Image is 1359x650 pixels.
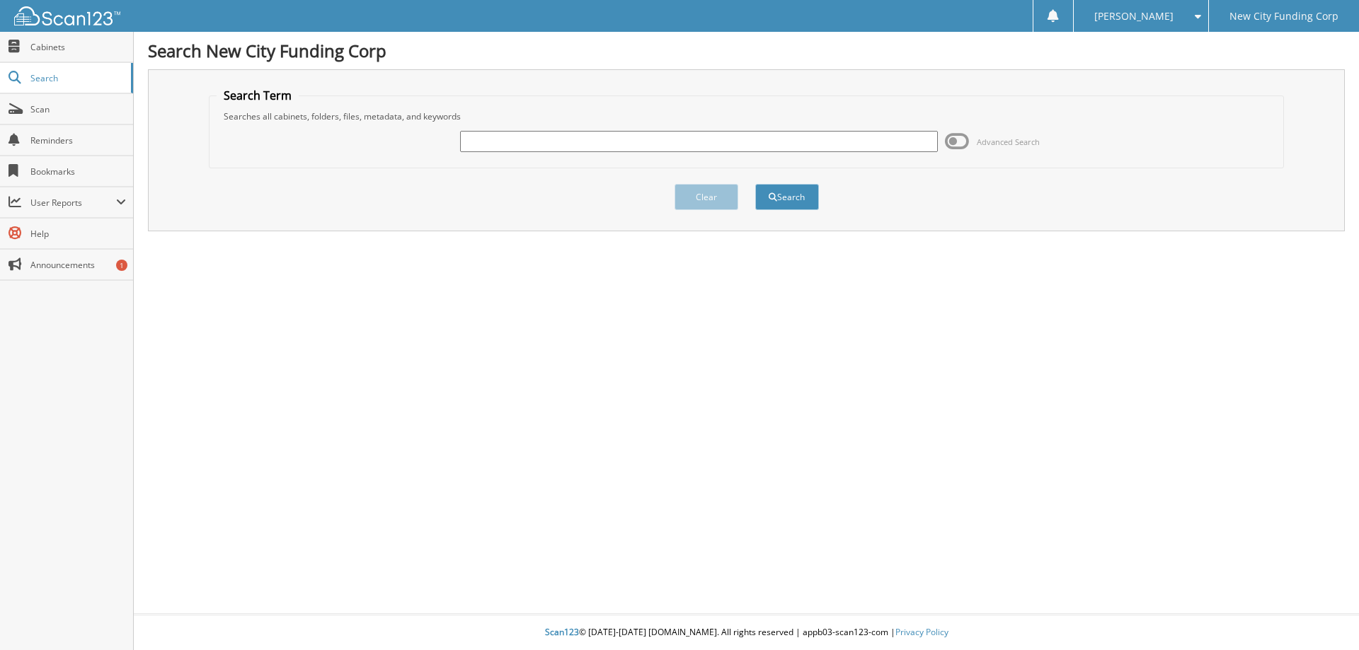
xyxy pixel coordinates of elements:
[217,110,1277,122] div: Searches all cabinets, folders, files, metadata, and keywords
[30,166,126,178] span: Bookmarks
[675,184,738,210] button: Clear
[30,41,126,53] span: Cabinets
[30,134,126,146] span: Reminders
[148,39,1345,62] h1: Search New City Funding Corp
[755,184,819,210] button: Search
[116,260,127,271] div: 1
[30,72,124,84] span: Search
[30,228,126,240] span: Help
[14,6,120,25] img: scan123-logo-white.svg
[977,137,1040,147] span: Advanced Search
[895,626,948,638] a: Privacy Policy
[30,197,116,209] span: User Reports
[1094,12,1174,21] span: [PERSON_NAME]
[217,88,299,103] legend: Search Term
[545,626,579,638] span: Scan123
[30,259,126,271] span: Announcements
[1229,12,1338,21] span: New City Funding Corp
[134,615,1359,650] div: © [DATE]-[DATE] [DOMAIN_NAME]. All rights reserved | appb03-scan123-com |
[30,103,126,115] span: Scan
